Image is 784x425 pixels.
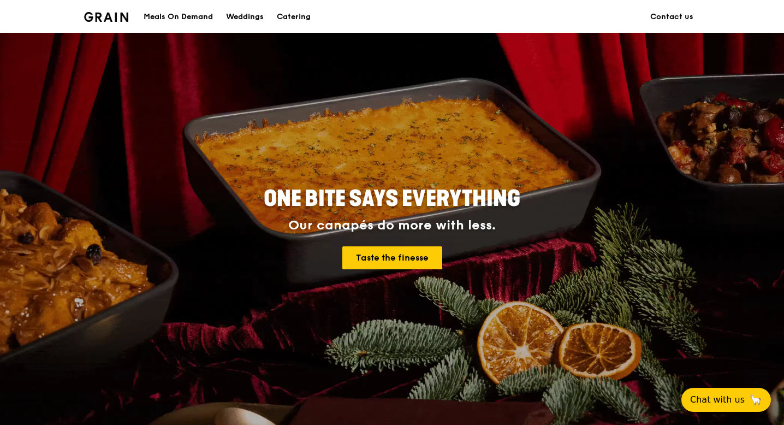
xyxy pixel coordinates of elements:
[270,1,317,33] a: Catering
[195,218,589,233] div: Our canapés do more with less.
[749,393,762,406] span: 🦙
[277,1,311,33] div: Catering
[264,186,520,212] span: ONE BITE SAYS EVERYTHING
[219,1,270,33] a: Weddings
[690,393,745,406] span: Chat with us
[644,1,700,33] a: Contact us
[144,1,213,33] div: Meals On Demand
[84,12,128,22] img: Grain
[226,1,264,33] div: Weddings
[342,246,442,269] a: Taste the finesse
[681,388,771,412] button: Chat with us🦙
